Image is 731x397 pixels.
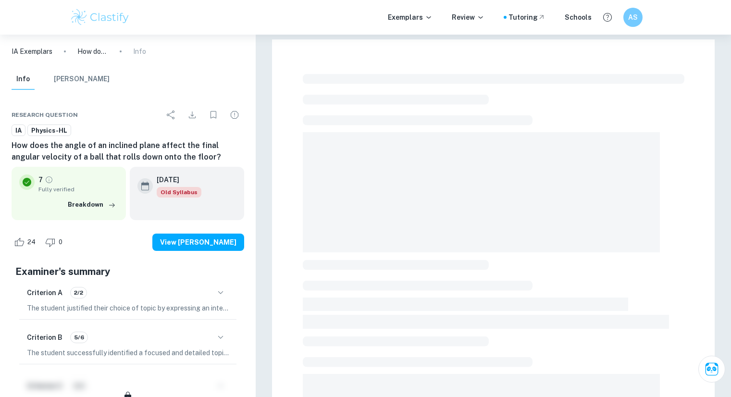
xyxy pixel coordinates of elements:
span: 5/6 [71,333,87,342]
div: Report issue [225,105,244,124]
button: Help and Feedback [599,9,616,25]
h5: Examiner's summary [15,264,240,279]
p: The student successfully identified a focused and detailed topic of investigation. The research q... [27,347,229,358]
button: Ask Clai [698,356,725,383]
div: Share [161,105,181,124]
span: Fully verified [38,185,118,194]
p: Info [133,46,146,57]
div: Download [183,105,202,124]
a: Grade fully verified [45,175,53,184]
span: Old Syllabus [157,187,201,198]
p: The student justified their choice of topic by expressing an interest in marble races, although t... [27,303,229,313]
span: 2/2 [71,288,87,297]
button: Breakdown [65,198,118,212]
h6: AS [627,12,638,23]
button: [PERSON_NAME] [54,69,110,90]
p: How does the angle of an inclined plane affect the final angular velocity of a ball that rolls do... [77,46,108,57]
span: Research question [12,111,78,119]
div: Bookmark [204,105,223,124]
a: Tutoring [508,12,545,23]
div: Dislike [43,235,68,250]
a: IA [12,124,25,136]
button: AS [623,8,643,27]
p: Review [452,12,484,23]
a: Schools [565,12,592,23]
span: Physics-HL [28,126,71,136]
img: Clastify logo [70,8,131,27]
p: Exemplars [388,12,433,23]
span: IA [12,126,25,136]
a: Physics-HL [27,124,71,136]
div: Starting from the May 2025 session, the Physics IA requirements have changed. It's OK to refer to... [157,187,201,198]
button: Info [12,69,35,90]
span: 24 [22,237,41,247]
p: 7 [38,174,43,185]
span: 0 [53,237,68,247]
h6: Criterion A [27,287,62,298]
a: IA Exemplars [12,46,52,57]
h6: Criterion B [27,332,62,343]
button: View [PERSON_NAME] [152,234,244,251]
h6: [DATE] [157,174,194,185]
div: Like [12,235,41,250]
h6: How does the angle of an inclined plane affect the final angular velocity of a ball that rolls do... [12,140,244,163]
